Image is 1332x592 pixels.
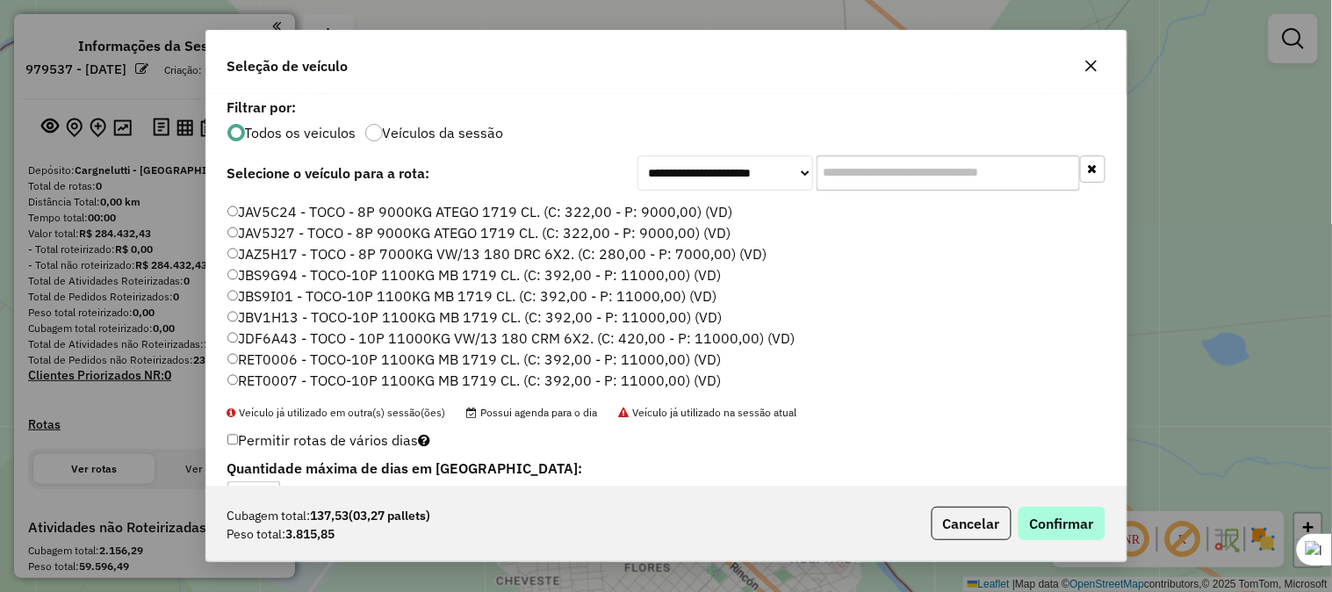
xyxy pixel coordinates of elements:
[227,227,239,238] input: JAV5J27 - TOCO - 8P 9000KG ATEGO 1719 CL. (C: 322,00 - P: 9000,00) (VD)
[227,285,717,307] label: JBS9I01 - TOCO-10P 1100KG MB 1719 CL. (C: 392,00 - P: 11000,00) (VD)
[383,126,504,140] label: Veículos da sessão
[932,507,1012,540] button: Cancelar
[227,307,723,328] label: JBV1H13 - TOCO-10P 1100KG MB 1719 CL. (C: 392,00 - P: 11000,00) (VD)
[227,311,239,322] input: JBV1H13 - TOCO-10P 1100KG MB 1719 CL. (C: 392,00 - P: 11000,00) (VD)
[1019,507,1105,540] button: Confirmar
[245,126,356,140] label: Todos os veiculos
[619,406,797,419] span: Veículo já utilizado na sessão atual
[227,164,430,182] strong: Selecione o veículo para a rota:
[227,349,722,370] label: RET0006 - TOCO-10P 1100KG MB 1719 CL. (C: 392,00 - P: 11000,00) (VD)
[227,222,731,243] label: JAV5J27 - TOCO - 8P 9000KG ATEGO 1719 CL. (C: 322,00 - P: 9000,00) (VD)
[227,332,239,343] input: JDF6A43 - TOCO - 10P 11000KG VW/13 180 CRM 6X2. (C: 420,00 - P: 11000,00) (VD)
[227,201,733,222] label: JAV5C24 - TOCO - 8P 9000KG ATEGO 1719 CL. (C: 322,00 - P: 9000,00) (VD)
[227,507,311,525] span: Cubagem total:
[227,290,239,301] input: JBS9I01 - TOCO-10P 1100KG MB 1719 CL. (C: 392,00 - P: 11000,00) (VD)
[227,434,239,445] input: Permitir rotas de vários dias
[227,525,286,544] span: Peso total:
[227,370,722,391] label: RET0007 - TOCO-10P 1100KG MB 1719 CL. (C: 392,00 - P: 11000,00) (VD)
[227,423,431,457] label: Permitir rotas de vários dias
[227,97,1105,118] label: Filtrar por:
[227,248,239,259] input: JAZ5H17 - TOCO - 8P 7000KG VW/13 180 DRC 6X2. (C: 280,00 - P: 7000,00) (VD)
[418,433,430,447] i: Selecione pelo menos um veículo
[227,206,239,217] input: JAV5C24 - TOCO - 8P 9000KG ATEGO 1719 CL. (C: 322,00 - P: 9000,00) (VD)
[227,55,349,76] span: Seleção de veículo
[227,328,796,349] label: JDF6A43 - TOCO - 10P 11000KG VW/13 180 CRM 6X2. (C: 420,00 - P: 11000,00) (VD)
[227,406,446,419] span: Veículo já utilizado em outra(s) sessão(ões)
[227,458,806,479] label: Quantidade máxima de dias em [GEOGRAPHIC_DATA]:
[227,374,239,386] input: RET0007 - TOCO-10P 1100KG MB 1719 CL. (C: 392,00 - P: 11000,00) (VD)
[286,525,335,544] strong: 3.815,85
[349,508,431,523] span: (03,27 pallets)
[227,353,239,365] input: RET0006 - TOCO-10P 1100KG MB 1719 CL. (C: 392,00 - P: 11000,00) (VD)
[227,243,767,264] label: JAZ5H17 - TOCO - 8P 7000KG VW/13 180 DRC 6X2. (C: 280,00 - P: 7000,00) (VD)
[467,406,598,419] span: Possui agenda para o dia
[311,507,431,525] strong: 137,53
[227,269,239,280] input: JBS9G94 - TOCO-10P 1100KG MB 1719 CL. (C: 392,00 - P: 11000,00) (VD)
[227,264,722,285] label: JBS9G94 - TOCO-10P 1100KG MB 1719 CL. (C: 392,00 - P: 11000,00) (VD)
